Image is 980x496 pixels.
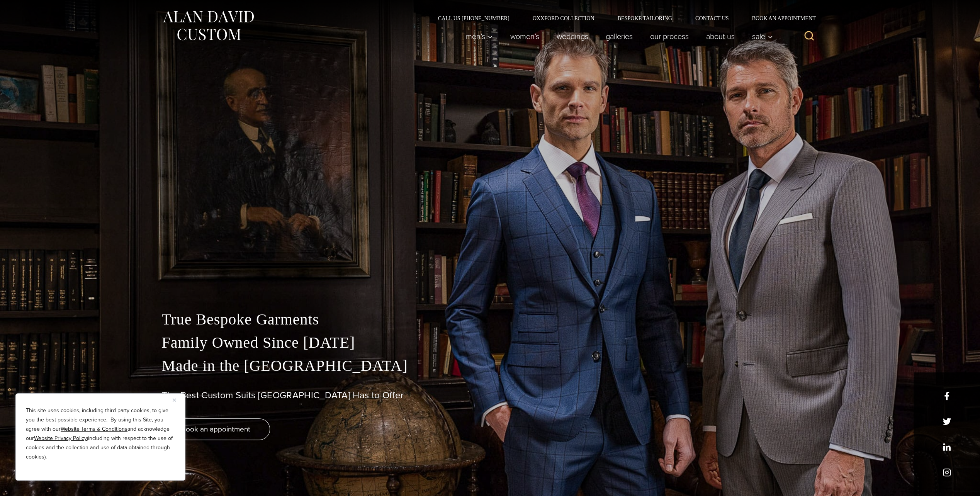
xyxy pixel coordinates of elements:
a: instagram [943,468,951,477]
a: Website Privacy Policy [34,434,87,442]
a: Call Us [PHONE_NUMBER] [426,15,521,21]
span: book an appointment [182,423,250,435]
a: facebook [943,392,951,400]
p: True Bespoke Garments Family Owned Since [DATE] Made in the [GEOGRAPHIC_DATA] [162,308,819,377]
a: Galleries [597,29,641,44]
a: x/twitter [943,417,951,426]
button: Men’s sub menu toggle [457,29,501,44]
img: Alan David Custom [162,8,255,43]
a: Women’s [501,29,548,44]
a: Website Terms & Conditions [61,425,127,433]
button: Close [173,395,182,404]
a: book an appointment [162,418,270,440]
button: Sale sub menu toggle [743,29,777,44]
h1: The Best Custom Suits [GEOGRAPHIC_DATA] Has to Offer [162,390,819,401]
p: This site uses cookies, including third party cookies, to give you the best possible experience. ... [26,406,175,462]
a: Book an Appointment [740,15,818,21]
nav: Secondary Navigation [426,15,819,21]
img: Close [173,398,176,402]
button: View Search Form [800,27,819,46]
a: weddings [548,29,597,44]
a: Our Process [641,29,697,44]
a: Oxxford Collection [521,15,606,21]
a: Bespoke Tailoring [606,15,683,21]
a: linkedin [943,443,951,451]
nav: Primary Navigation [457,29,777,44]
a: Contact Us [684,15,741,21]
a: About Us [697,29,743,44]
